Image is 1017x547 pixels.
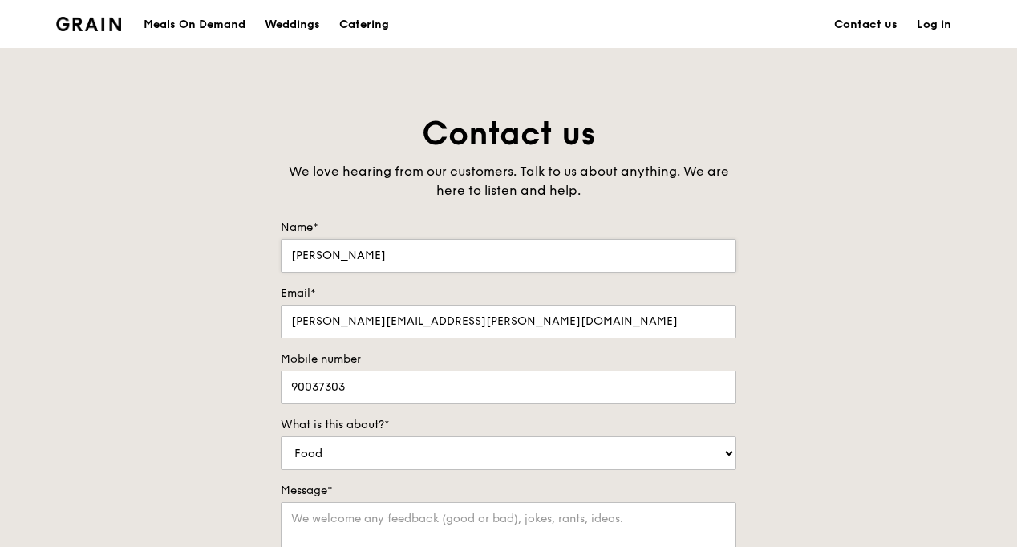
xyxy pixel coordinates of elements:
[281,162,736,201] div: We love hearing from our customers. Talk to us about anything. We are here to listen and help.
[255,1,330,49] a: Weddings
[281,483,736,499] label: Message*
[330,1,399,49] a: Catering
[281,112,736,156] h1: Contact us
[281,351,736,367] label: Mobile number
[144,1,245,49] div: Meals On Demand
[56,17,121,31] img: Grain
[281,286,736,302] label: Email*
[281,220,736,236] label: Name*
[339,1,389,49] div: Catering
[907,1,961,49] a: Log in
[281,417,736,433] label: What is this about?*
[825,1,907,49] a: Contact us
[265,1,320,49] div: Weddings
